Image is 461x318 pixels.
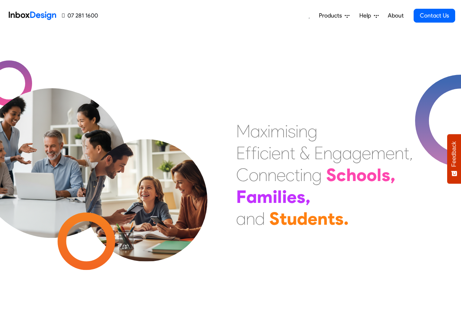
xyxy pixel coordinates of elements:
div: e [362,142,371,164]
a: 07 281 1600 [62,11,98,20]
div: n [258,164,267,186]
div: f [251,142,257,164]
div: t [280,208,287,229]
div: a [342,142,352,164]
div: S [269,208,280,229]
div: a [236,208,246,229]
div: f [245,142,251,164]
div: e [277,164,286,186]
div: i [296,120,298,142]
div: u [287,208,297,229]
span: Products [319,11,345,20]
div: s [288,120,296,142]
div: i [282,186,287,208]
div: g [308,120,317,142]
div: S [326,164,336,186]
div: & [300,142,310,164]
div: e [308,208,317,229]
div: e [287,186,297,208]
div: n [395,142,404,164]
a: Products [316,8,352,23]
div: C [236,164,249,186]
div: o [356,164,367,186]
div: , [409,142,413,164]
a: Help [356,8,382,23]
span: Feedback [451,141,457,167]
div: Maximising Efficient & Engagement, Connecting Schools, Families, and Students. [236,120,413,229]
div: l [277,186,282,208]
div: s [382,164,390,186]
div: s [297,186,305,208]
div: g [352,142,362,164]
div: n [323,142,332,164]
span: Help [359,11,374,20]
div: c [336,164,346,186]
div: c [260,142,269,164]
div: o [249,164,258,186]
div: t [290,142,295,164]
button: Feedback - Show survey [447,134,461,184]
div: i [300,164,303,186]
div: . [344,208,349,229]
div: x [260,120,267,142]
div: F [236,186,246,208]
div: n [303,164,312,186]
div: e [271,142,281,164]
div: m [371,142,386,164]
div: o [367,164,377,186]
div: n [317,208,328,229]
div: t [294,164,300,186]
div: d [255,208,265,229]
div: h [346,164,356,186]
div: c [286,164,294,186]
div: t [404,142,409,164]
div: e [386,142,395,164]
div: a [246,186,257,208]
div: g [332,142,342,164]
div: i [269,142,271,164]
div: i [285,120,288,142]
div: M [236,120,250,142]
div: a [250,120,260,142]
div: , [390,164,395,186]
div: t [328,208,335,229]
a: Contact Us [414,9,455,23]
div: , [305,186,310,208]
div: i [267,120,270,142]
div: m [257,186,273,208]
div: n [281,142,290,164]
div: i [257,142,260,164]
div: l [377,164,382,186]
a: About [386,8,406,23]
div: i [273,186,277,208]
div: n [246,208,255,229]
div: E [236,142,245,164]
div: n [267,164,277,186]
div: m [270,120,285,142]
div: n [298,120,308,142]
img: parents_with_child.png [70,109,223,262]
div: E [314,142,323,164]
div: d [297,208,308,229]
div: s [335,208,344,229]
div: g [312,164,322,186]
